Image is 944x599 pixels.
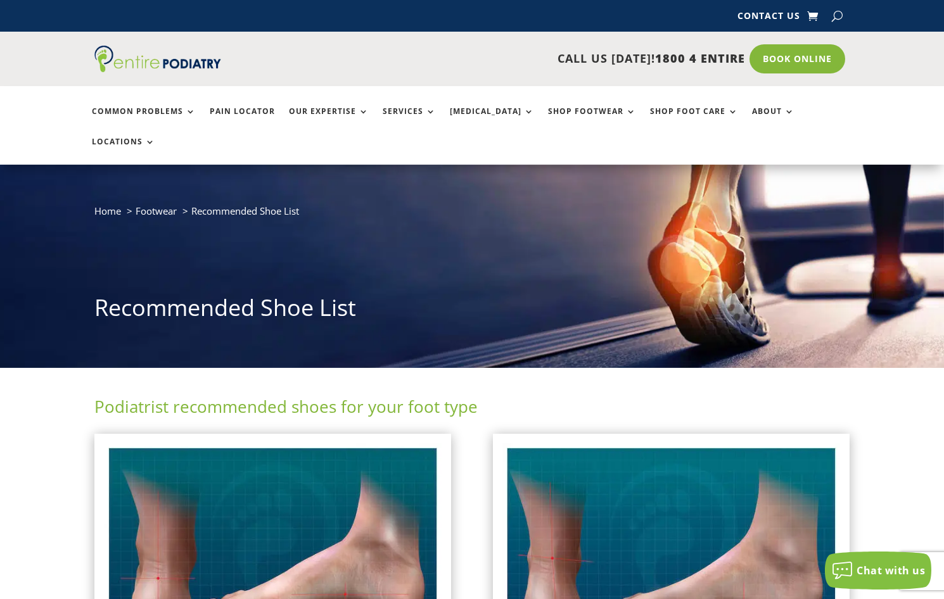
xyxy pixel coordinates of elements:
[94,203,850,229] nav: breadcrumb
[752,107,794,134] a: About
[94,46,221,72] img: logo (1)
[94,292,850,330] h1: Recommended Shoe List
[92,107,196,134] a: Common Problems
[94,205,121,217] a: Home
[825,552,931,590] button: Chat with us
[136,205,177,217] a: Footwear
[548,107,636,134] a: Shop Footwear
[737,11,800,25] a: Contact Us
[450,107,534,134] a: [MEDICAL_DATA]
[94,62,221,75] a: Entire Podiatry
[94,395,850,424] h2: Podiatrist recommended shoes for your foot type
[749,44,845,73] a: Book Online
[289,107,369,134] a: Our Expertise
[269,51,745,67] p: CALL US [DATE]!
[210,107,275,134] a: Pain Locator
[92,137,155,165] a: Locations
[650,107,738,134] a: Shop Foot Care
[191,205,299,217] span: Recommended Shoe List
[857,564,925,577] span: Chat with us
[655,51,745,66] span: 1800 4 ENTIRE
[383,107,436,134] a: Services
